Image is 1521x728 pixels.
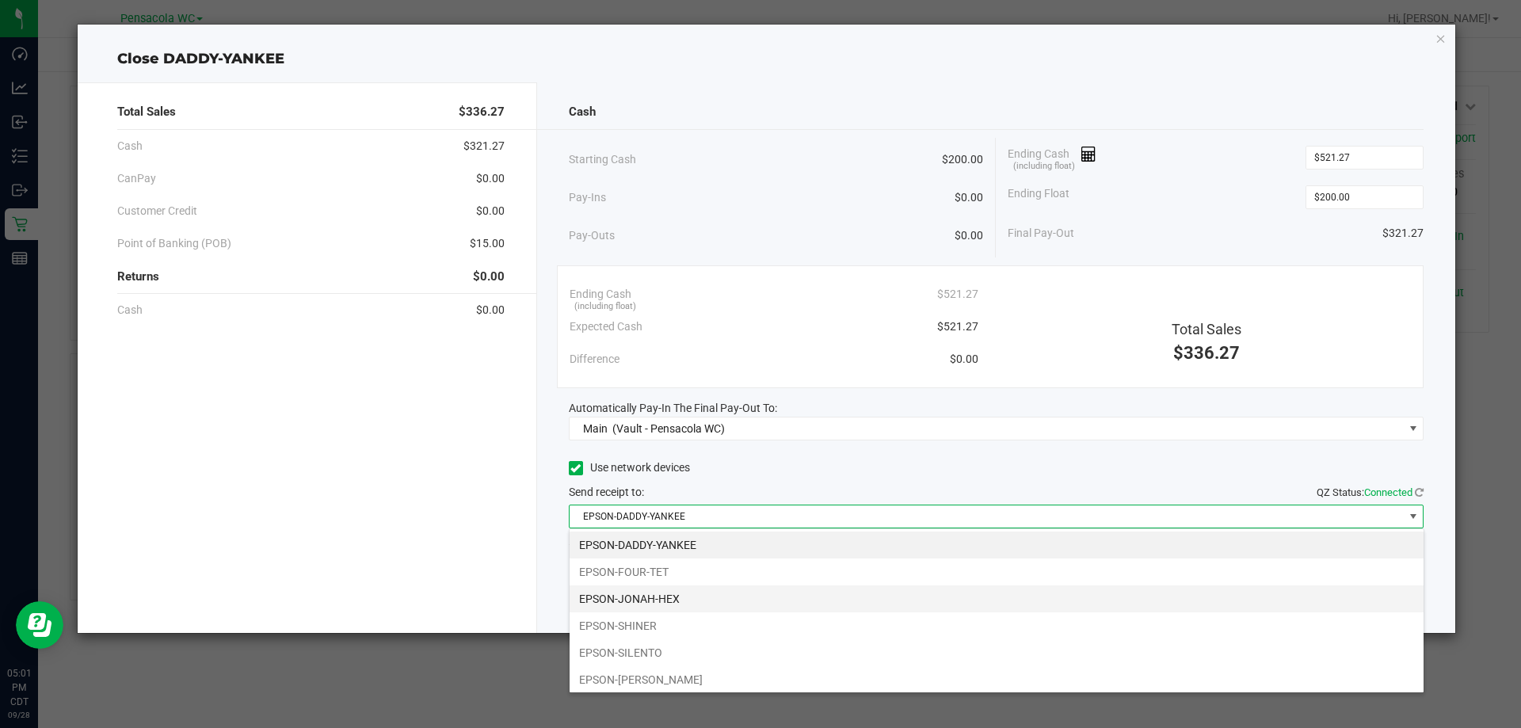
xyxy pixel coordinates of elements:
span: $0.00 [476,203,505,219]
li: EPSON-DADDY-YANKEE [570,532,1424,558]
span: $200.00 [942,151,983,168]
span: Cash [569,103,596,121]
span: Starting Cash [569,151,636,168]
li: EPSON-SHINER [570,612,1424,639]
span: (Vault - Pensacola WC) [612,422,725,435]
span: $0.00 [473,268,505,286]
span: Difference [570,351,619,368]
span: Final Pay-Out [1008,225,1074,242]
span: $321.27 [1382,225,1424,242]
span: $0.00 [476,302,505,318]
li: EPSON-JONAH-HEX [570,585,1424,612]
span: Ending Cash [1008,146,1096,170]
span: $521.27 [937,318,978,335]
span: Pay-Outs [569,227,615,244]
span: Expected Cash [570,318,642,335]
span: $0.00 [476,170,505,187]
span: $336.27 [1173,343,1240,363]
span: $0.00 [950,351,978,368]
span: EPSON-DADDY-YANKEE [570,505,1404,528]
span: Main [583,422,608,435]
span: Pay-Ins [569,189,606,206]
span: Point of Banking (POB) [117,235,231,252]
span: CanPay [117,170,156,187]
li: EPSON-[PERSON_NAME] [570,666,1424,693]
div: Close DADDY-YANKEE [78,48,1456,70]
span: (including float) [574,300,636,314]
div: Returns [117,260,505,294]
span: $521.27 [937,286,978,303]
span: $0.00 [955,189,983,206]
li: EPSON-FOUR-TET [570,558,1424,585]
span: Cash [117,302,143,318]
span: Total Sales [1172,321,1241,337]
label: Use network devices [569,459,690,476]
span: Ending Cash [570,286,631,303]
span: Send receipt to: [569,486,644,498]
span: QZ Status: [1317,486,1424,498]
span: Customer Credit [117,203,197,219]
span: $0.00 [955,227,983,244]
span: $321.27 [463,138,505,154]
iframe: Resource center [16,601,63,649]
li: EPSON-SILENTO [570,639,1424,666]
span: Cash [117,138,143,154]
span: Ending Float [1008,185,1069,209]
span: Total Sales [117,103,176,121]
span: Connected [1364,486,1412,498]
span: $336.27 [459,103,505,121]
span: (including float) [1013,160,1075,173]
span: Automatically Pay-In The Final Pay-Out To: [569,402,777,414]
span: $15.00 [470,235,505,252]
